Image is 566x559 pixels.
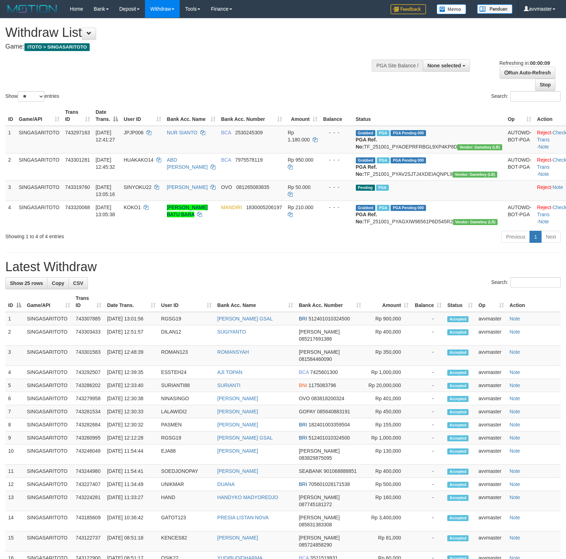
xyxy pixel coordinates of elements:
[364,346,411,366] td: Rp 350,000
[317,409,350,414] span: Copy 085640883191 to clipboard
[5,230,230,240] div: Showing 1 to 4 of 4 entries
[299,356,332,362] span: Copy 081584460090 to clipboard
[299,409,315,414] span: GOPAY
[24,366,73,379] td: SINGASARITOTO
[411,366,444,379] td: -
[104,418,158,431] td: [DATE] 12:30:32
[24,491,73,511] td: SINGASARITOTO
[24,392,73,405] td: SINGASARITOTO
[364,379,411,392] td: Rp 20,000,000
[235,130,263,135] span: Copy 2530245309 to clipboard
[510,494,520,500] a: Note
[5,366,24,379] td: 4
[299,468,322,474] span: SEABANK
[476,431,507,445] td: avvmaster
[311,396,344,401] span: Copy 083818200324 to clipboard
[530,60,550,66] strong: 00:00:09
[447,329,469,335] span: Accepted
[510,369,520,375] a: Note
[73,312,105,325] td: 743307885
[158,366,214,379] td: ESSTEH24
[476,312,507,325] td: avvmaster
[158,465,214,478] td: SOEDJONOPAY
[510,535,520,541] a: Note
[73,445,105,465] td: 743246048
[510,448,520,454] a: Note
[510,481,520,487] a: Note
[73,379,105,392] td: 743286202
[299,422,307,427] span: BRI
[104,312,158,325] td: [DATE] 13:01:56
[507,292,561,312] th: Action
[217,316,273,322] a: [PERSON_NAME] GSAL
[308,481,350,487] span: Copy 705601028171538 to clipboard
[5,4,59,14] img: MOTION_logo.png
[447,383,469,389] span: Accepted
[104,465,158,478] td: [DATE] 11:54:41
[217,535,258,541] a: [PERSON_NAME]
[553,184,563,190] a: Note
[510,329,520,335] a: Note
[447,350,469,356] span: Accepted
[288,184,311,190] span: Rp 50.000
[158,325,214,346] td: DILAN12
[324,468,357,474] span: Copy 901068888851 to clipboard
[411,392,444,405] td: -
[167,130,197,135] a: NUR SIANTO
[65,130,90,135] span: 743297163
[391,205,426,211] span: PGA Pending
[24,43,90,51] span: ITOTO > SINGASARITOTO
[158,431,214,445] td: RGSG19
[24,418,73,431] td: SINGASARITOTO
[104,366,158,379] td: [DATE] 12:39:35
[218,106,285,126] th: Bank Acc. Number: activate to sort column ascending
[217,396,258,401] a: [PERSON_NAME]
[537,130,551,135] a: Reject
[447,448,469,454] span: Accepted
[5,43,370,50] h4: Game:
[96,157,115,170] span: [DATE] 12:45:32
[73,346,105,366] td: 743301583
[411,418,444,431] td: -
[217,349,249,355] a: ROMANSYAH
[104,478,158,491] td: [DATE] 11:34:49
[5,392,24,405] td: 6
[510,468,520,474] a: Note
[411,379,444,392] td: -
[353,126,505,153] td: TF_251001_PYAOEPRFRBGL9XP4KP8D
[353,201,505,228] td: TF_251001_PYAGXIW96561P6D545R2
[10,280,43,286] span: Show 25 rows
[323,156,350,163] div: - - -
[529,231,542,243] a: 1
[5,201,16,228] td: 4
[47,277,69,289] a: Copy
[288,157,313,163] span: Rp 950.000
[167,205,208,217] a: [PERSON_NAME] BATU BARA
[73,280,83,286] span: CSV
[158,405,214,418] td: LALAWIDI2
[447,482,469,488] span: Accepted
[491,91,561,102] label: Search:
[73,366,105,379] td: 743292507
[356,185,375,191] span: Pending
[299,455,332,461] span: Copy 083829875095 to clipboard
[5,292,24,312] th: ID: activate to sort column descending
[5,491,24,511] td: 13
[221,184,232,190] span: OVO
[391,130,426,136] span: PGA Pending
[16,106,62,126] th: Game/API: activate to sort column ascending
[457,144,502,150] span: Vendor URL: https://dashboard.q2checkout.com/secure
[73,325,105,346] td: 743303433
[372,60,423,72] div: PGA Site Balance /
[217,468,258,474] a: [PERSON_NAME]
[377,205,389,211] span: Marked by avvmaster
[510,91,561,102] input: Search:
[491,277,561,288] label: Search:
[5,260,561,274] h1: Latest Withdraw
[296,292,364,312] th: Bank Acc. Number: activate to sort column ascending
[124,184,152,190] span: SINYOKU22
[158,445,214,465] td: EJA88
[537,157,551,163] a: Reject
[505,106,534,126] th: Op: activate to sort column ascending
[96,130,115,142] span: [DATE] 12:41:27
